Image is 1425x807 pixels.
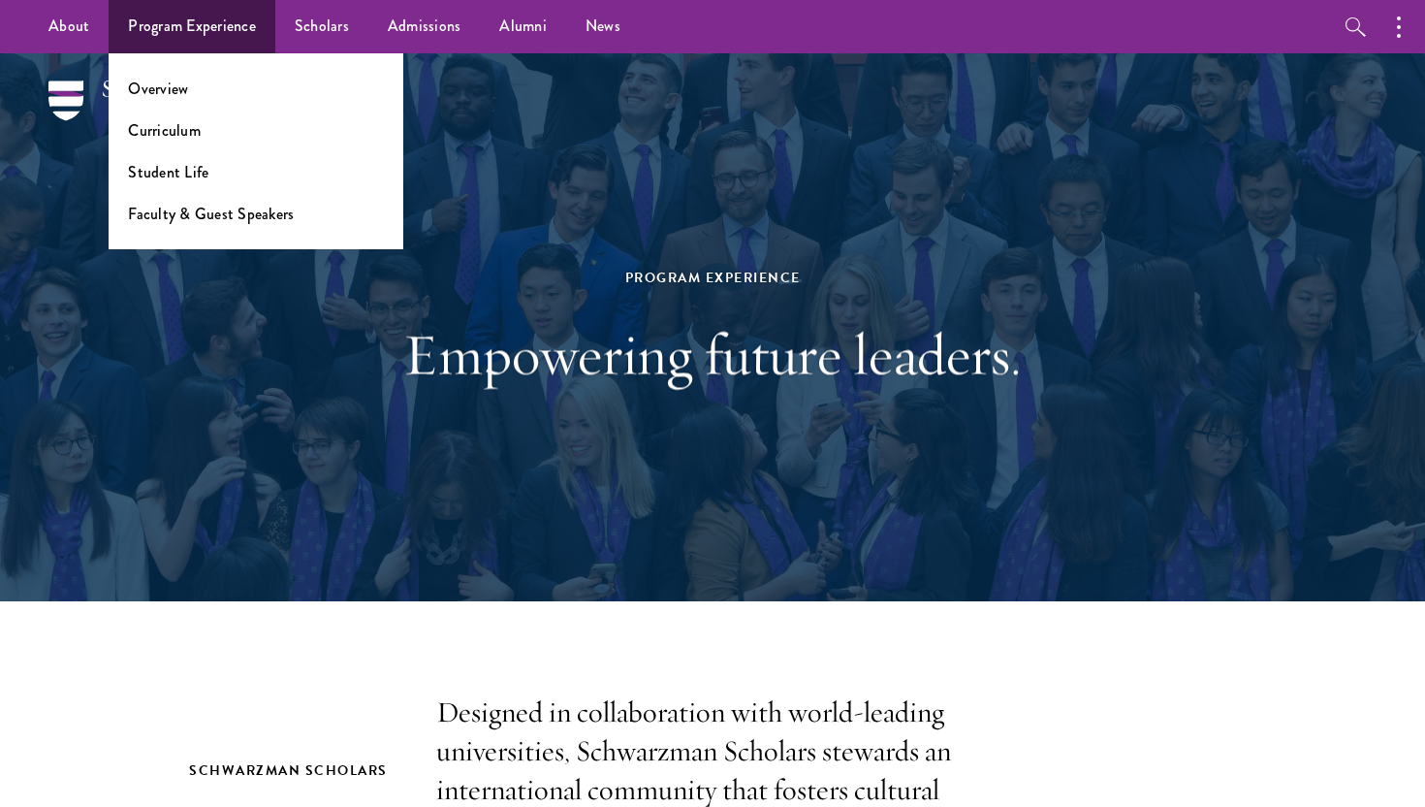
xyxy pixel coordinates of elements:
[128,78,188,100] a: Overview
[48,81,252,148] img: Schwarzman Scholars
[378,266,1047,290] div: Program Experience
[128,161,208,183] a: Student Life
[128,203,294,225] a: Faculty & Guest Speakers
[189,759,397,783] h2: Schwarzman Scholars
[378,319,1047,389] h1: Empowering future leaders.
[128,119,201,142] a: Curriculum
